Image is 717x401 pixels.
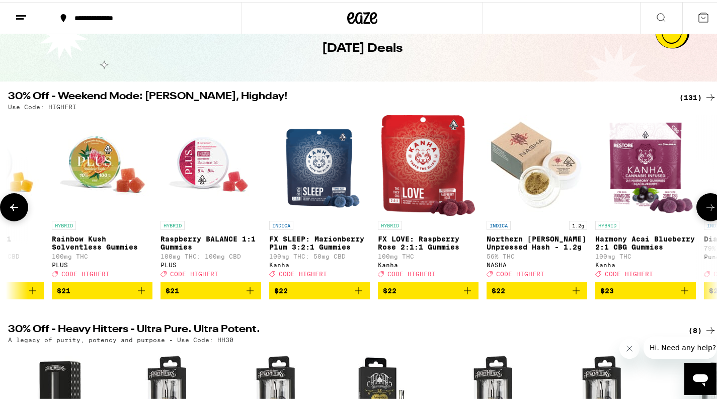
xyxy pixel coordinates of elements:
span: CODE HIGHFRI [61,269,110,275]
span: CODE HIGHFRI [170,269,218,275]
span: $22 [383,285,396,293]
p: 100mg THC [595,251,696,258]
button: Add to bag [269,280,370,297]
div: NASHA [487,260,587,266]
button: Add to bag [378,280,479,297]
p: HYBRID [378,219,402,228]
p: HYBRID [161,219,185,228]
h2: 30% Off - Heavy Hitters - Ultra Pure. Ultra Potent. [8,323,667,335]
h1: [DATE] Deals [322,38,403,55]
p: 1.2g [569,219,587,228]
div: PLUS [52,260,152,266]
a: Open page for Northern Berry Unpressed Hash - 1.2g from NASHA [487,113,587,280]
p: 100mg THC: 50mg CBD [269,251,370,258]
p: Northern [PERSON_NAME] Unpressed Hash - 1.2g [487,233,587,249]
img: Kanha - FX SLEEP: Marionberry Plum 3:2:1 Gummies [278,113,362,214]
p: 100mg THC [52,251,152,258]
p: FX SLEEP: Marionberry Plum 3:2:1 Gummies [269,233,370,249]
a: Open page for Raspberry BALANCE 1:1 Gummies from PLUS [161,113,261,280]
p: FX LOVE: Raspberry Rose 2:1:1 Gummies [378,233,479,249]
img: PLUS - Raspberry BALANCE 1:1 Gummies [161,113,261,214]
p: INDICA [487,219,511,228]
p: 56% THC [487,251,587,258]
div: Kanha [595,260,696,266]
p: INDICA [269,219,293,228]
img: NASHA - Northern Berry Unpressed Hash - 1.2g [487,113,587,214]
button: Add to bag [52,280,152,297]
a: Open page for FX SLEEP: Marionberry Plum 3:2:1 Gummies from Kanha [269,113,370,280]
iframe: Message from company [644,335,716,357]
p: Use Code: HIGHFRI [8,102,76,108]
p: Harmony Acai Blueberry 2:1 CBG Gummies [595,233,696,249]
button: Add to bag [487,280,587,297]
a: Open page for FX LOVE: Raspberry Rose 2:1:1 Gummies from Kanha [378,113,479,280]
span: $21 [57,285,70,293]
iframe: Button to launch messaging window [684,361,716,393]
h2: 30% Off - Weekend Mode: [PERSON_NAME], Highday! [8,90,667,102]
span: $22 [492,285,505,293]
span: CODE HIGHFRI [496,269,544,275]
span: CODE HIGHFRI [605,269,653,275]
span: CODE HIGHFRI [387,269,436,275]
img: Kanha - FX LOVE: Raspberry Rose 2:1:1 Gummies [381,113,475,214]
p: 100mg THC: 100mg CBD [161,251,261,258]
iframe: Close message [619,337,640,357]
a: Open page for Rainbow Kush Solventless Gummies from PLUS [52,113,152,280]
span: $21 [166,285,179,293]
img: PLUS - Rainbow Kush Solventless Gummies [52,113,152,214]
span: $22 [274,285,288,293]
span: $23 [600,285,614,293]
div: Kanha [378,260,479,266]
p: 100mg THC [378,251,479,258]
p: HYBRID [52,219,76,228]
div: PLUS [161,260,261,266]
p: A legacy of purity, potency and purpose - Use Code: HH30 [8,335,233,341]
img: Kanha - Harmony Acai Blueberry 2:1 CBG Gummies [596,113,695,214]
button: Add to bag [595,280,696,297]
div: Kanha [269,260,370,266]
a: (8) [688,323,716,335]
button: Add to bag [161,280,261,297]
a: Open page for Harmony Acai Blueberry 2:1 CBG Gummies from Kanha [595,113,696,280]
span: CODE HIGHFRI [279,269,327,275]
a: (131) [679,90,716,102]
p: Rainbow Kush Solventless Gummies [52,233,152,249]
p: Raspberry BALANCE 1:1 Gummies [161,233,261,249]
p: HYBRID [595,219,619,228]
